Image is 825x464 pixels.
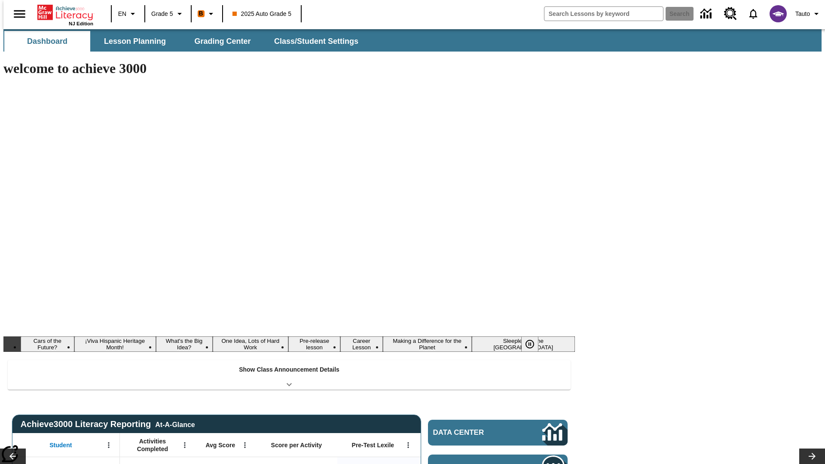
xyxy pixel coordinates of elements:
div: SubNavbar [3,29,822,52]
button: Slide 1 Cars of the Future? [21,336,74,352]
span: Tauto [795,9,810,18]
button: Language: EN, Select a language [114,6,142,21]
div: Home [37,3,93,26]
a: Data Center [695,2,719,26]
a: Data Center [428,420,568,446]
button: Slide 6 Career Lesson [340,336,382,352]
p: Show Class Announcement Details [239,365,339,374]
span: Data Center [433,428,513,437]
button: Slide 3 What's the Big Idea? [156,336,213,352]
button: Slide 2 ¡Viva Hispanic Heritage Month! [74,336,156,352]
button: Open side menu [7,1,32,27]
span: Achieve3000 Literacy Reporting [21,419,195,429]
button: Open Menu [238,439,251,452]
span: B [199,8,203,19]
button: Profile/Settings [792,6,825,21]
button: Dashboard [4,31,90,52]
div: Pause [521,336,547,352]
h1: welcome to achieve 3000 [3,61,575,76]
span: NJ Edition [69,21,93,26]
div: At-A-Glance [155,419,195,429]
button: Grading Center [180,31,266,52]
span: Student [49,441,72,449]
a: Notifications [742,3,764,25]
button: Lesson Planning [92,31,178,52]
button: Grade: Grade 5, Select a grade [148,6,188,21]
span: EN [118,9,126,18]
button: Slide 8 Sleepless in the Animal Kingdom [472,336,575,352]
button: Lesson carousel, Next [799,449,825,464]
div: Show Class Announcement Details [8,360,571,390]
button: Class/Student Settings [267,31,365,52]
span: Avg Score [205,441,235,449]
img: avatar image [770,5,787,22]
span: Grade 5 [151,9,173,18]
span: Pre-Test Lexile [352,441,394,449]
button: Open Menu [402,439,415,452]
span: Activities Completed [124,437,181,453]
button: Slide 4 One Idea, Lots of Hard Work [213,336,289,352]
a: Resource Center, Will open in new tab [719,2,742,25]
button: Slide 7 Making a Difference for the Planet [383,336,472,352]
button: Open Menu [102,439,115,452]
button: Pause [521,336,538,352]
span: 2025 Auto Grade 5 [232,9,292,18]
button: Slide 5 Pre-release lesson [288,336,340,352]
span: Score per Activity [271,441,322,449]
button: Open Menu [178,439,191,452]
button: Boost Class color is orange. Change class color [194,6,220,21]
div: SubNavbar [3,31,366,52]
button: Select a new avatar [764,3,792,25]
input: search field [544,7,663,21]
a: Home [37,4,93,21]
